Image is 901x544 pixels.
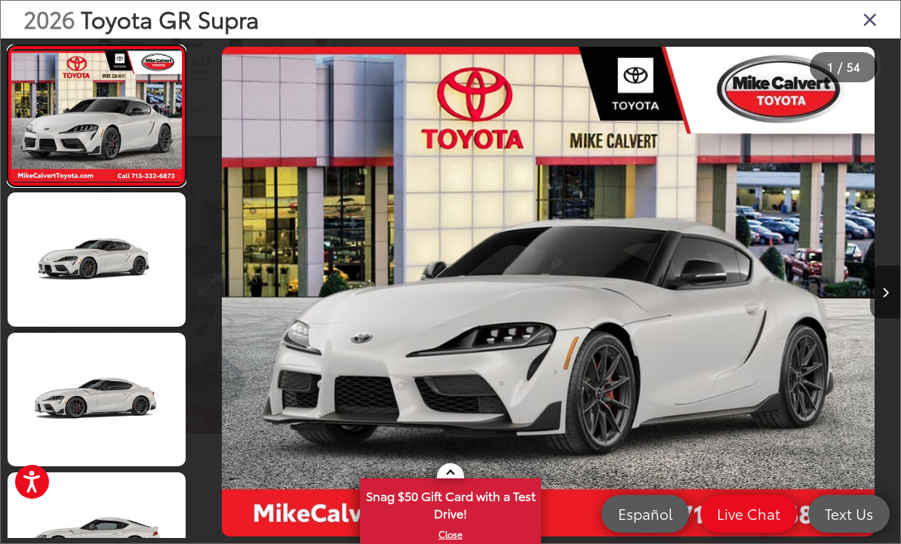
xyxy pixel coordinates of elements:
[836,62,844,72] span: /
[361,480,540,526] span: Snag $50 Gift Card with a Test Drive!
[828,58,833,75] span: 1
[700,495,797,533] a: Live Chat
[610,504,680,523] span: Español
[847,58,860,75] span: 54
[222,47,875,536] img: 2026 Toyota GR Supra 3.0 Premium
[6,331,188,468] img: 2026 Toyota GR Supra 3.0 Premium
[601,495,689,533] a: Español
[195,47,900,536] div: 2026 Toyota GR Supra 3.0 Premium 0
[23,2,75,35] span: 2026
[709,504,788,523] span: Live Chat
[808,495,890,533] a: Text Us
[81,2,259,35] span: Toyota GR Supra
[870,266,900,318] button: Next image
[863,9,878,29] i: Close gallery
[10,51,184,181] img: 2026 Toyota GR Supra 3.0 Premium
[817,504,881,523] span: Text Us
[6,192,188,328] img: 2026 Toyota GR Supra 3.0 Premium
